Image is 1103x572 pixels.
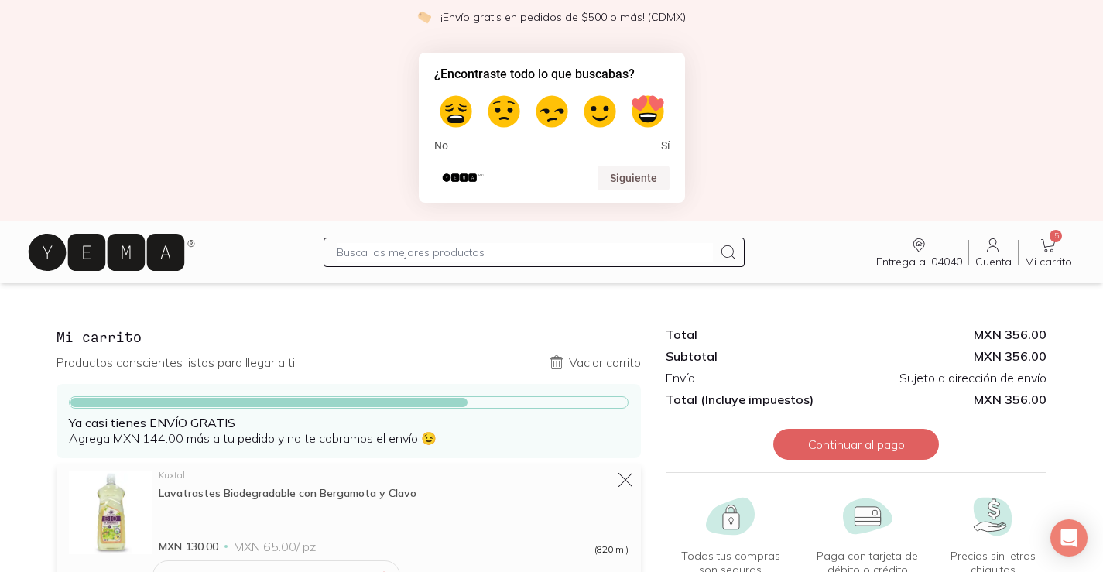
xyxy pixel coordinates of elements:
div: Total (Incluye impuestos) [666,392,856,407]
span: Sí [661,139,670,153]
input: Busca los mejores productos [337,243,713,262]
a: Entrega a: 04040 [870,236,968,269]
p: Productos conscientes listos para llegar a ti [57,355,295,370]
span: 5 [1050,230,1062,242]
h3: Mi carrito [57,327,641,347]
span: MXN 130.00 [159,539,218,554]
a: Cuenta [969,236,1018,269]
h2: ¿Encontraste todo lo que buscabas? Select an option from 1 to 5, with 1 being No and 5 being Sí [434,65,670,84]
p: Vaciar carrito [569,355,641,370]
div: Total [666,327,856,342]
span: Cuenta [975,255,1012,269]
p: Agrega MXN 144.00 más a tu pedido y no te cobramos el envío 😉 [69,415,629,446]
span: MXN 65.00 / pz [234,539,316,554]
div: MXN 356.00 [856,327,1046,342]
a: 5Mi carrito [1019,236,1078,269]
p: ¡Envío gratis en pedidos de $500 o más! (CDMX) [440,9,686,25]
img: check [417,10,431,24]
span: Mi carrito [1025,255,1072,269]
button: Siguiente pregunta [598,166,670,190]
div: MXN 356.00 [856,348,1046,364]
span: MXN 356.00 [856,392,1046,407]
button: Continuar al pago [773,429,939,460]
span: No [434,139,448,153]
span: Entrega a: 04040 [876,255,962,269]
strong: Ya casi tienes ENVÍO GRATIS [69,415,235,430]
div: Open Intercom Messenger [1050,519,1088,557]
div: Sujeto a dirección de envío [856,370,1046,385]
div: ¿Encontraste todo lo que buscabas? Select an option from 1 to 5, with 1 being No and 5 being Sí [434,90,670,153]
a: Lavatrastes Biodegradable con Bergamota y ClavoKuxtalLavatrastes Biodegradable con Bergamota y Cl... [69,471,629,554]
div: Lavatrastes Biodegradable con Bergamota y Clavo [159,486,629,500]
span: (820 ml) [594,545,629,554]
img: Lavatrastes Biodegradable con Bergamota y Clavo [69,471,152,554]
div: Kuxtal [159,471,629,480]
div: Subtotal [666,348,856,364]
div: Envío [666,370,856,385]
